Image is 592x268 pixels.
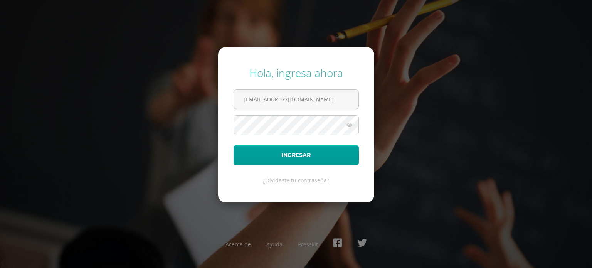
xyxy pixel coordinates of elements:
a: Acerca de [225,241,251,248]
a: Ayuda [266,241,283,248]
button: Ingresar [234,145,359,165]
div: Hola, ingresa ahora [234,66,359,80]
a: Presskit [298,241,318,248]
input: Correo electrónico o usuario [234,90,358,109]
a: ¿Olvidaste tu contraseña? [263,177,329,184]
